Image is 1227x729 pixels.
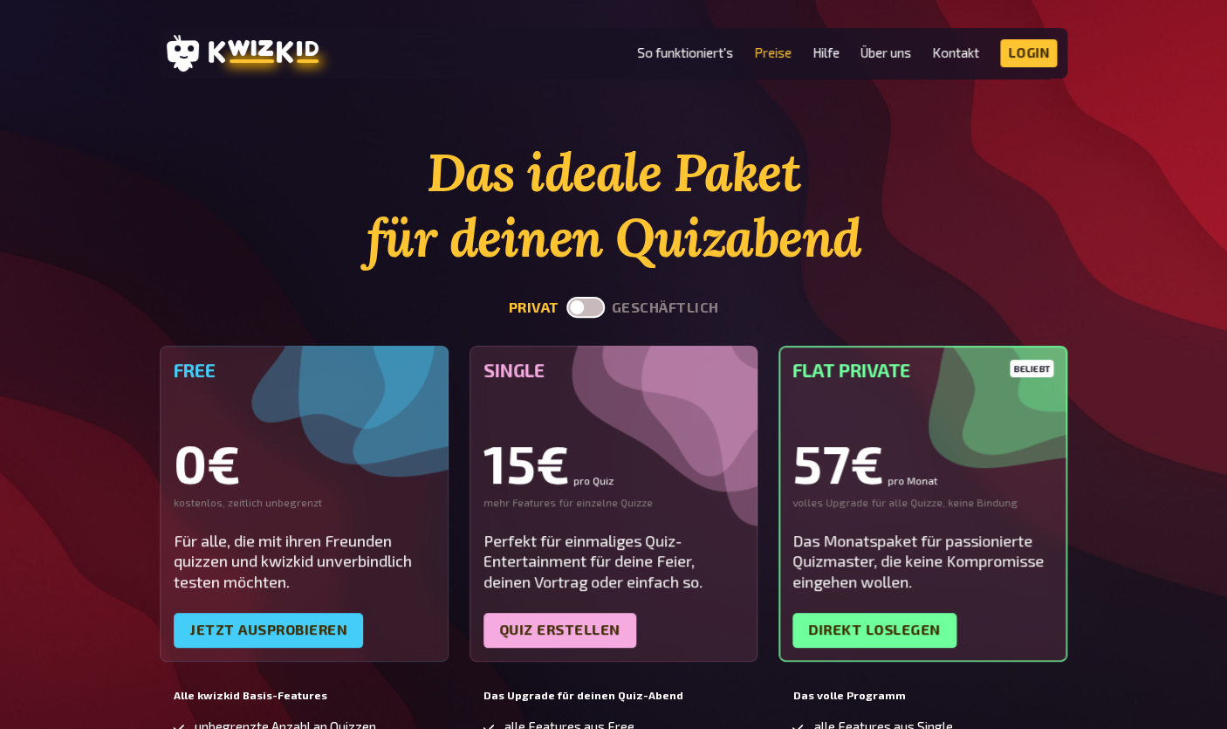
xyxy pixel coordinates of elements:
a: Jetzt ausprobieren [174,613,363,648]
div: volles Upgrade für alle Quizze, keine Bindung [792,496,1053,510]
h5: Free [174,360,435,381]
div: 0€ [174,437,435,489]
h5: Flat Private [792,360,1053,381]
h5: Das volle Programm [792,690,1053,702]
a: Quiz erstellen [483,613,636,648]
div: 15€ [483,437,744,489]
a: So funktioniert's [637,45,733,60]
div: mehr Features für einzelne Quizze [483,496,744,510]
a: Kontakt [932,45,979,60]
div: Perfekt für einmaliges Quiz-Entertainment für deine Feier, deinen Vortrag oder einfach so. [483,531,744,592]
h5: Alle kwizkid Basis-Features [174,690,435,702]
div: Das Monatspaket für passionierte Quizmaster, die keine Kompromisse eingehen wollen. [792,531,1053,592]
a: Preise [754,45,792,60]
small: pro Monat [888,475,937,485]
a: Login [1000,39,1058,67]
h1: Das ideale Paket für deinen Quizabend [160,140,1067,271]
div: Für alle, die mit ihren Freunden quizzen und kwizkid unverbindlich testen möchten. [174,531,435,592]
a: Hilfe [812,45,840,60]
a: Direkt loslegen [792,613,956,648]
h5: Das Upgrade für deinen Quiz-Abend [483,690,744,702]
h5: Single [483,360,744,381]
div: 57€ [792,437,1053,489]
small: pro Quiz [573,475,613,485]
button: geschäftlich [612,299,719,316]
a: Über uns [860,45,911,60]
button: privat [509,299,559,316]
div: kostenlos, zeitlich unbegrenzt [174,496,435,510]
